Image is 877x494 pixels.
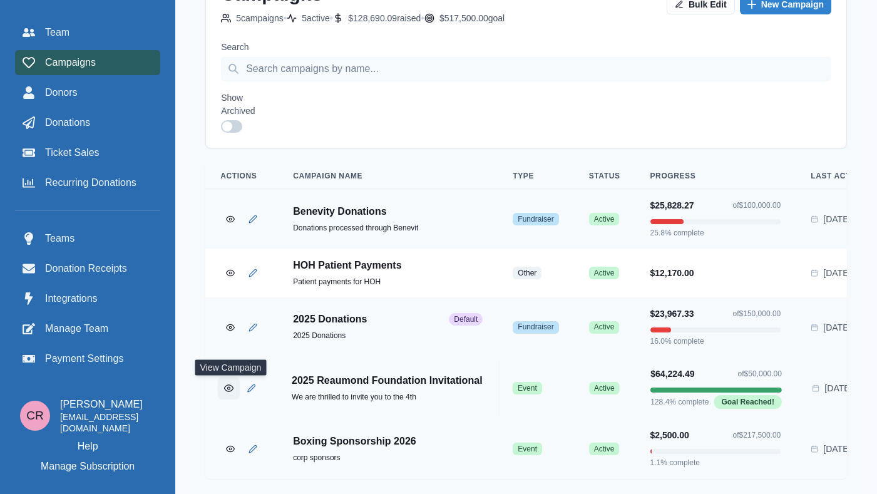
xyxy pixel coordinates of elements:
button: View Campaign [218,377,240,399]
p: 5 active [302,12,329,25]
button: Edit Campaign [242,378,262,398]
p: $128,690.09 raised [348,12,421,25]
p: HOH Patient Payments [293,259,483,272]
span: Active [589,443,620,455]
p: Last Activity [811,171,871,181]
p: of $100,000.00 [733,199,781,212]
label: Search [221,41,824,54]
p: $25,828.27 [650,199,694,212]
span: Donation Receipts [45,261,127,276]
button: View Campaign [220,209,240,229]
span: Active [589,267,620,279]
a: Donors [15,80,160,105]
p: [EMAIL_ADDRESS][DOMAIN_NAME] [60,412,155,434]
p: $517,500.00 goal [439,12,505,25]
span: Goal Reached! [714,395,782,409]
a: Manage Team [15,316,160,341]
p: Type [513,171,534,181]
p: Progress [650,171,696,181]
a: Donation Receipts [15,256,160,281]
p: Donations processed through Benevity [293,223,418,234]
button: Edit Campaign [243,317,263,337]
p: of $150,000.00 [733,307,781,320]
p: of $217,500.00 [733,429,781,441]
p: [DATE] [823,321,851,334]
span: fundraiser [513,213,558,225]
span: Active [589,213,620,225]
p: Boxing Sponsorship 2026 [293,435,483,448]
p: • [421,11,424,26]
p: Status [589,171,620,181]
p: $64,224.49 [650,367,694,379]
p: • [330,11,334,26]
p: 128.4 % complete [650,396,709,408]
p: $12,170.00 [650,267,694,279]
p: Manage Subscription [41,459,135,474]
a: Recurring Donations [15,170,160,195]
a: Campaigns [15,50,160,75]
span: Payment Settings [45,351,123,366]
a: Team [15,20,160,45]
button: Edit Campaign [243,263,263,283]
div: Connor Reaumond [26,409,44,421]
p: 2025 Donations [293,313,444,326]
span: event [513,382,542,394]
a: Payment Settings [15,346,160,371]
a: Teams [15,226,160,251]
p: 1.1 % complete [650,456,700,469]
p: 2025 Reaumond Foundation Invitational [292,374,483,386]
p: Campaign Name [293,171,362,181]
a: Ticket Sales [15,140,160,165]
button: View Campaign [220,263,240,283]
p: [DATE] [823,267,851,279]
span: Donations [45,115,90,130]
span: Ticket Sales [45,145,100,160]
p: Patient payments for HOH [293,277,381,287]
p: • [284,11,287,26]
p: 5 campaign s [236,12,284,25]
span: Campaigns [45,55,96,70]
p: of $50,000.00 [738,367,782,379]
a: Integrations [15,286,160,311]
span: other [513,267,541,279]
span: fundraiser [513,321,558,334]
span: Default [449,313,483,326]
p: $23,967.33 [650,307,694,320]
button: Edit Campaign [243,209,263,229]
p: Benevity Donations [293,205,483,218]
span: Integrations [45,291,98,306]
span: Recurring Donations [45,175,136,190]
span: event [513,443,542,455]
p: We are thrilled to invite you to the 4th Annual Reaumond Foundation Invitational, hosted at The [... [292,391,418,402]
label: Show Archived [221,91,255,118]
span: Donors [45,85,78,100]
span: Active [589,382,620,394]
p: [DATE] [823,443,851,455]
span: Active [589,321,620,334]
th: Actions [205,163,278,189]
p: [PERSON_NAME] [60,397,155,412]
span: Team [45,25,69,40]
p: [DATE] [823,213,851,225]
button: View Campaign [220,317,240,337]
p: 16.0 % complete [650,335,704,347]
a: Help [78,439,98,454]
p: 2025 Donations [293,331,346,341]
button: Edit Campaign [243,439,263,459]
span: Manage Team [45,321,108,336]
input: Search campaigns by name... [221,56,831,81]
button: View Campaign [220,439,240,459]
p: $2,500.00 [650,429,689,441]
p: 25.8 % complete [650,227,704,239]
p: [DATE] [824,382,852,394]
a: Donations [15,110,160,135]
p: corp sponsors [293,453,340,463]
span: Teams [45,231,74,246]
